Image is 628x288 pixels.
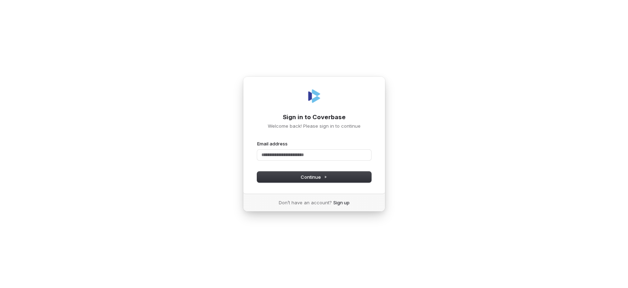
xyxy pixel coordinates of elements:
h1: Sign in to Coverbase [257,113,371,122]
span: Continue [301,174,327,180]
a: Sign up [333,199,350,206]
img: Coverbase [306,88,323,105]
button: Continue [257,172,371,182]
label: Email address [257,140,288,147]
span: Don’t have an account? [279,199,332,206]
p: Welcome back! Please sign in to continue [257,123,371,129]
